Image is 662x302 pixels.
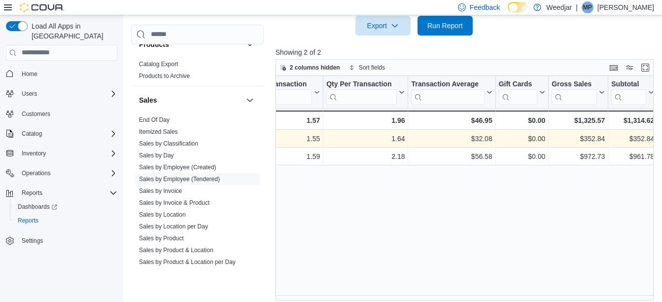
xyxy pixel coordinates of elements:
a: Home [18,68,41,80]
button: Gross Sales [552,79,605,105]
button: Transaction Average [411,79,492,105]
span: Customers [18,108,117,120]
button: Items Per Transaction [235,79,320,105]
a: Sales by Product & Location [139,247,213,254]
span: Reports [14,215,117,226]
button: Qty Per Transaction [326,79,405,105]
span: Users [22,90,37,98]
a: Settings [18,235,47,247]
div: Gross Sales [552,79,597,105]
button: Export [355,16,411,36]
a: Sales by Product & Location per Day [139,259,236,265]
span: Sales by Product & Location per Day [139,258,236,266]
div: 1.96 [326,114,405,126]
h3: Sales [139,95,157,105]
span: Sales by Product & Location [139,246,213,254]
div: $1,325.57 [552,114,605,126]
span: Home [18,68,117,80]
a: Sales by Classification [139,140,198,147]
button: Operations [18,167,55,179]
button: Subtotal [611,79,654,105]
button: 2 columns hidden [276,62,344,74]
div: Qty Per Transaction [326,79,397,105]
button: Run Report [418,16,473,36]
span: Operations [18,167,117,179]
a: Itemized Sales [139,128,178,135]
a: Sales by Product [139,235,184,242]
button: Inventory [2,147,121,160]
span: MP [583,1,592,13]
nav: Complex example [6,63,117,274]
div: $0.00 [498,133,545,145]
button: Inventory [18,148,50,159]
div: Sales [131,114,264,284]
button: Catalog [18,128,46,140]
span: 2 columns hidden [290,64,340,72]
div: 2.18 [326,151,405,162]
button: Products [139,39,242,49]
div: $0.00 [498,114,545,126]
a: Customers [18,108,54,120]
span: Dashboards [18,203,57,211]
span: Feedback [470,2,500,12]
div: $46.95 [411,114,492,126]
span: Settings [22,237,43,245]
button: Catalog [2,127,121,141]
div: Gift Cards [498,79,537,89]
span: Dark Mode [508,12,508,13]
div: $1,314.62 [611,114,654,126]
span: Sales by Invoice [139,187,182,195]
div: $32.08 [411,133,492,145]
div: Subtotal [611,79,646,105]
span: Dashboards [14,201,117,213]
a: Reports [14,215,42,226]
div: Items Per Transaction [235,79,312,105]
div: Products [131,58,264,86]
span: Products to Archive [139,72,190,80]
span: Sales by Employee (Created) [139,163,216,171]
span: Sales by Invoice & Product [139,199,209,207]
p: | [576,1,578,13]
a: Sales by Invoice [139,188,182,194]
button: Reports [10,214,121,227]
a: Sales by Location [139,211,186,218]
span: Reports [22,189,42,197]
span: Sales by Location [139,211,186,219]
button: Home [2,67,121,81]
span: End Of Day [139,116,170,124]
button: Products [244,38,256,50]
img: Cova [20,2,64,12]
input: Dark Mode [508,2,528,12]
span: Inventory [18,148,117,159]
div: $352.84 [611,133,654,145]
a: Products to Archive [139,73,190,79]
a: Catalog Export [139,61,178,68]
button: Users [18,88,41,100]
p: Showing 2 of 2 [276,47,658,57]
button: Display options [624,62,635,74]
a: End Of Day [139,116,170,123]
div: 1.64 [326,133,405,145]
span: Settings [18,234,117,247]
div: $352.84 [552,133,605,145]
div: Matt Proulx [582,1,593,13]
button: Sort fields [345,62,389,74]
a: Sales by Employee (Tendered) [139,176,220,183]
div: $961.78 [611,151,654,162]
div: Subtotal [611,79,646,89]
button: Settings [2,233,121,248]
a: Dashboards [10,200,121,214]
span: Catalog Export [139,60,178,68]
div: Items Per Transaction [235,79,312,89]
button: Sales [139,95,242,105]
button: Users [2,87,121,101]
button: Reports [18,187,46,199]
div: Transaction Average [411,79,484,89]
p: [PERSON_NAME] [597,1,654,13]
button: Keyboard shortcuts [608,62,620,74]
a: Sales by Day [139,152,174,159]
span: Sales by Product per Day [139,270,206,278]
button: Gift Cards [498,79,545,105]
h3: Products [139,39,169,49]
